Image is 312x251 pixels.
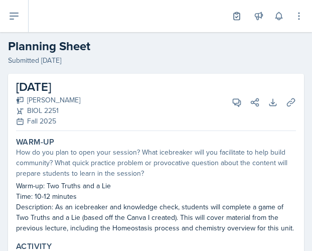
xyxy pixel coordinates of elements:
[16,105,80,116] div: BIOL 2251
[16,137,55,147] label: Warm-Up
[16,181,296,191] p: Warm-up: Two Truths and a Lie
[16,202,296,233] p: Description: As an icebreaker and knowledge check, students will complete a game of Two Truths an...
[8,55,304,66] div: Submitted [DATE]
[16,116,80,127] div: Fall 2025
[16,147,296,179] div: How do you plan to open your session? What icebreaker will you facilitate to help build community...
[16,95,80,105] div: [PERSON_NAME]
[8,37,304,55] h2: Planning Sheet
[16,78,80,96] h2: [DATE]
[16,191,296,202] p: Time: 10-12 minutes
